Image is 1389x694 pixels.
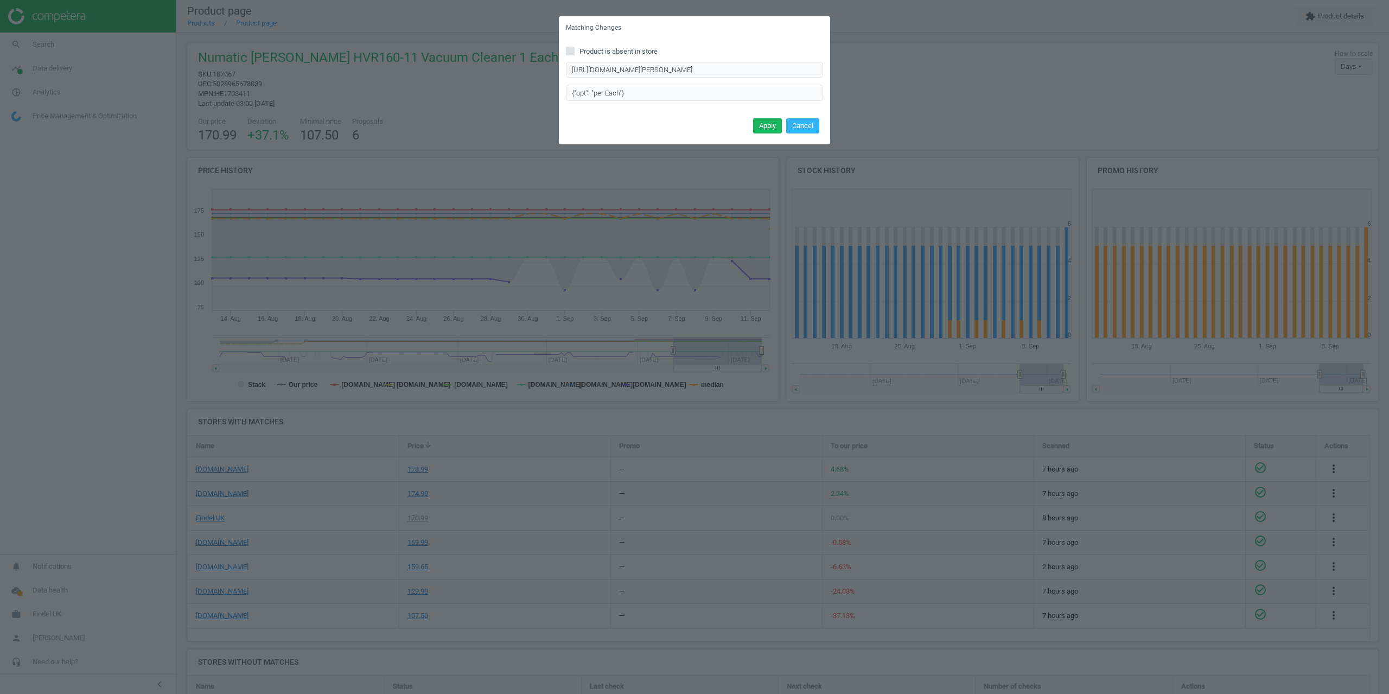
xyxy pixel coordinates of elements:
button: Apply [753,118,782,133]
h5: Matching Changes [566,23,621,33]
button: Cancel [786,118,819,133]
input: Enter correct product URL [566,62,823,78]
input: Enter the product option [566,85,823,101]
span: Product is absent in store [577,47,660,56]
